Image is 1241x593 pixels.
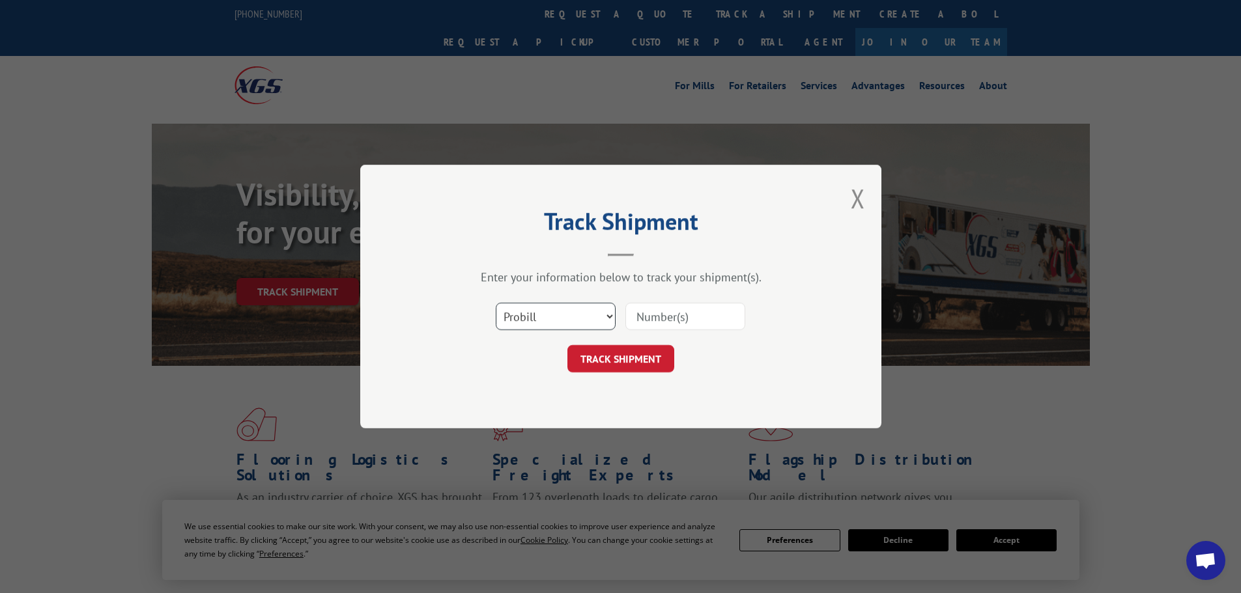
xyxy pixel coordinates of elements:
[1186,541,1225,580] a: Open chat
[567,345,674,372] button: TRACK SHIPMENT
[625,303,745,330] input: Number(s)
[425,269,816,284] div: Enter your information below to track your shipment(s).
[425,212,816,237] h2: Track Shipment
[851,181,865,215] button: Close modal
